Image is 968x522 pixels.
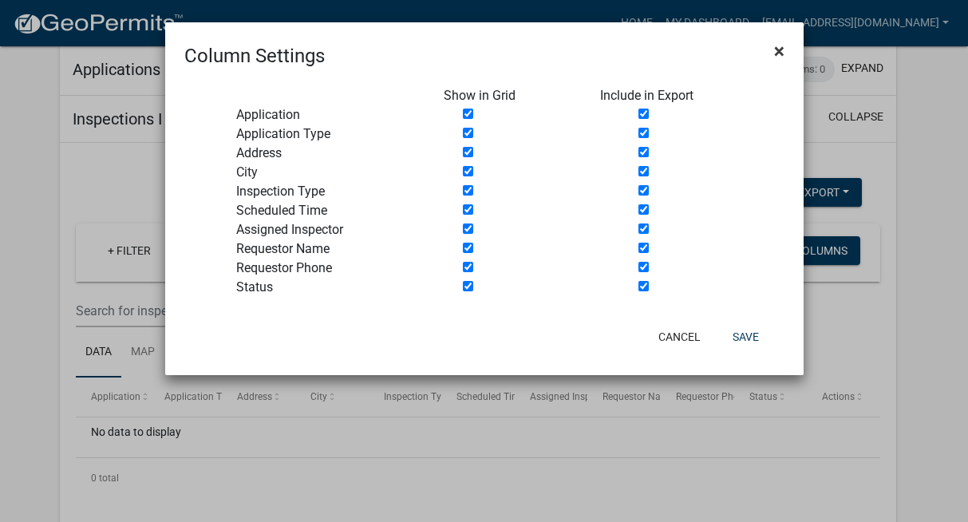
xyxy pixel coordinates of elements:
div: Include in Export [588,86,745,105]
span: × [774,40,784,62]
div: Scheduled Time [224,201,433,220]
div: Application [224,105,433,125]
button: Close [761,29,797,73]
div: Address [224,144,433,163]
div: Application Type [224,125,433,144]
div: Status [224,278,433,297]
button: Cancel [646,322,713,351]
div: Requestor Phone [224,259,433,278]
button: Save [720,322,772,351]
h4: Column Settings [184,42,325,70]
div: Requestor Name [224,239,433,259]
div: Assigned Inspector [224,220,433,239]
div: City [224,163,433,182]
div: Show in Grid [432,86,588,105]
div: Inspection Type [224,182,433,201]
